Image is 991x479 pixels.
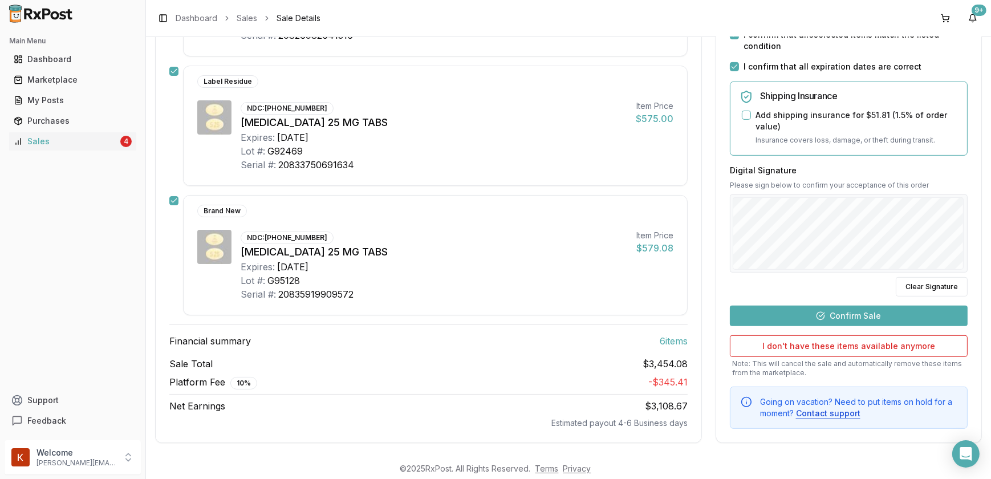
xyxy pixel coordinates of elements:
[241,244,627,260] div: [MEDICAL_DATA] 25 MG TABS
[9,49,136,70] a: Dashboard
[563,464,591,473] a: Privacy
[9,90,136,111] a: My Posts
[241,232,334,244] div: NDC: [PHONE_NUMBER]
[648,376,688,388] span: - $345.41
[5,112,141,130] button: Purchases
[756,135,958,146] p: Insurance covers loss, damage, or theft during transit.
[5,71,141,89] button: Marketplace
[645,400,688,412] span: $3,108.67
[278,287,354,301] div: 20835919909572
[5,91,141,109] button: My Posts
[756,109,958,132] label: Add shipping insurance for $51.81 ( 1.5 % of order value)
[241,102,334,115] div: NDC: [PHONE_NUMBER]
[267,274,300,287] div: G95128
[277,260,308,274] div: [DATE]
[27,415,66,427] span: Feedback
[197,75,258,88] div: Label Residue
[241,260,275,274] div: Expires:
[197,205,247,217] div: Brand New
[11,448,30,466] img: User avatar
[760,91,958,100] h5: Shipping Insurance
[636,230,673,241] div: Item Price
[636,100,673,112] div: Item Price
[241,131,275,144] div: Expires:
[730,335,968,357] button: I don't have these items available anymore
[636,112,673,125] div: $575.00
[964,9,982,27] button: 9+
[176,13,320,24] nav: breadcrumb
[14,74,132,86] div: Marketplace
[14,95,132,106] div: My Posts
[241,287,276,301] div: Serial #:
[9,131,136,152] a: Sales4
[36,447,116,458] p: Welcome
[9,36,136,46] h2: Main Menu
[972,5,986,16] div: 9+
[36,458,116,468] p: [PERSON_NAME][EMAIL_ADDRESS][DOMAIN_NAME]
[277,13,320,24] span: Sale Details
[14,136,118,147] div: Sales
[744,61,921,72] label: I confirm that all expiration dates are correct
[730,359,968,377] p: Note: This will cancel the sale and automatically remove these items from the marketplace.
[660,334,688,348] span: 6 item s
[169,334,251,348] span: Financial summary
[744,29,968,52] label: I confirm that all 6 selected items match the listed condition
[241,144,265,158] div: Lot #:
[197,100,231,135] img: Jardiance 25 MG TABS
[730,180,968,189] p: Please sign below to confirm your acceptance of this order
[277,131,308,144] div: [DATE]
[636,241,673,255] div: $579.08
[241,274,265,287] div: Lot #:
[176,13,217,24] a: Dashboard
[237,13,257,24] a: Sales
[14,54,132,65] div: Dashboard
[5,132,141,151] button: Sales4
[230,377,257,389] div: 10 %
[267,144,303,158] div: G92469
[169,375,257,389] span: Platform Fee
[5,390,141,411] button: Support
[643,357,688,371] span: $3,454.08
[730,164,968,176] h3: Digital Signature
[5,5,78,23] img: RxPost Logo
[5,50,141,68] button: Dashboard
[796,408,860,419] button: Contact support
[952,440,980,468] div: Open Intercom Messenger
[241,158,276,172] div: Serial #:
[9,111,136,131] a: Purchases
[14,115,132,127] div: Purchases
[169,399,225,413] span: Net Earnings
[535,464,559,473] a: Terms
[5,411,141,431] button: Feedback
[9,70,136,90] a: Marketplace
[896,277,968,297] button: Clear Signature
[278,158,354,172] div: 20833750691634
[120,136,132,147] div: 4
[730,306,968,326] button: Confirm Sale
[169,357,213,371] span: Sale Total
[169,417,688,429] div: Estimated payout 4-6 Business days
[197,230,231,264] img: Jardiance 25 MG TABS
[241,115,627,131] div: [MEDICAL_DATA] 25 MG TABS
[760,396,958,419] div: Going on vacation? Need to put items on hold for a moment?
